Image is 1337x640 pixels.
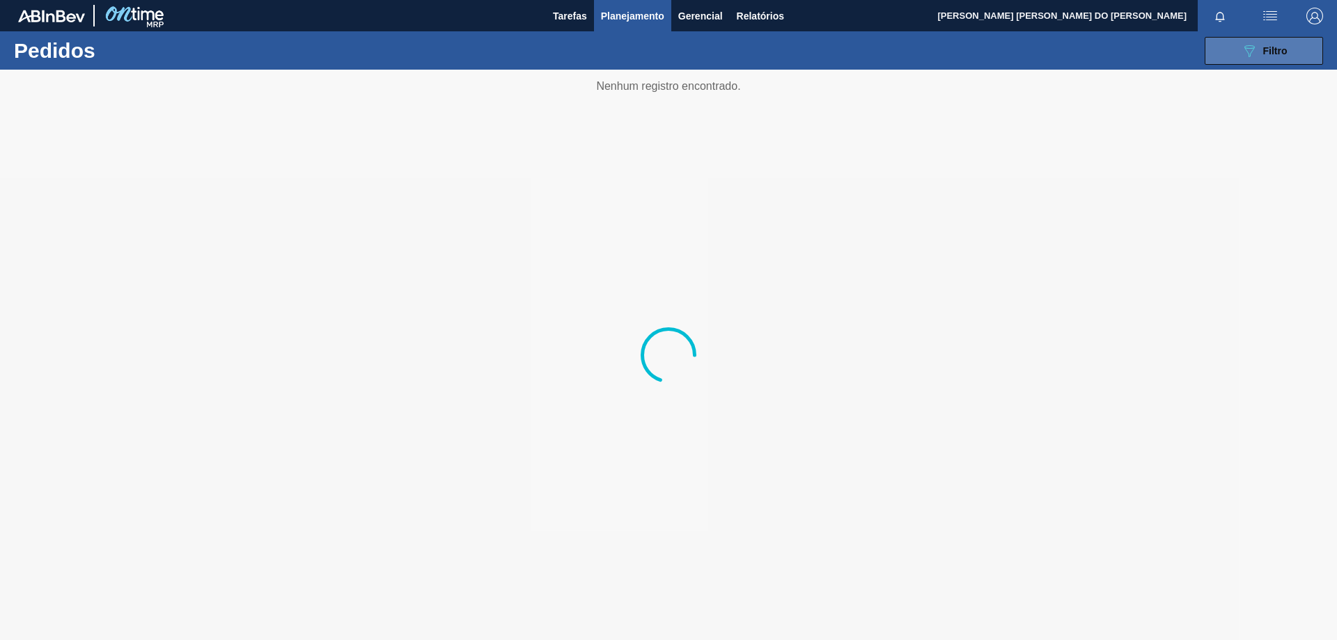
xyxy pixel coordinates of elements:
img: userActions [1262,8,1279,24]
img: TNhmsLtSVTkK8tSr43FrP2fwEKptu5GPRR3wAAAABJRU5ErkJggg== [18,10,85,22]
h1: Pedidos [14,42,222,58]
span: Filtro [1263,45,1288,56]
button: Notificações [1198,6,1242,26]
span: Relatórios [737,8,784,24]
span: Planejamento [601,8,664,24]
img: Logout [1306,8,1323,24]
span: Gerencial [678,8,723,24]
button: Filtro [1205,37,1323,65]
span: Tarefas [553,8,587,24]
